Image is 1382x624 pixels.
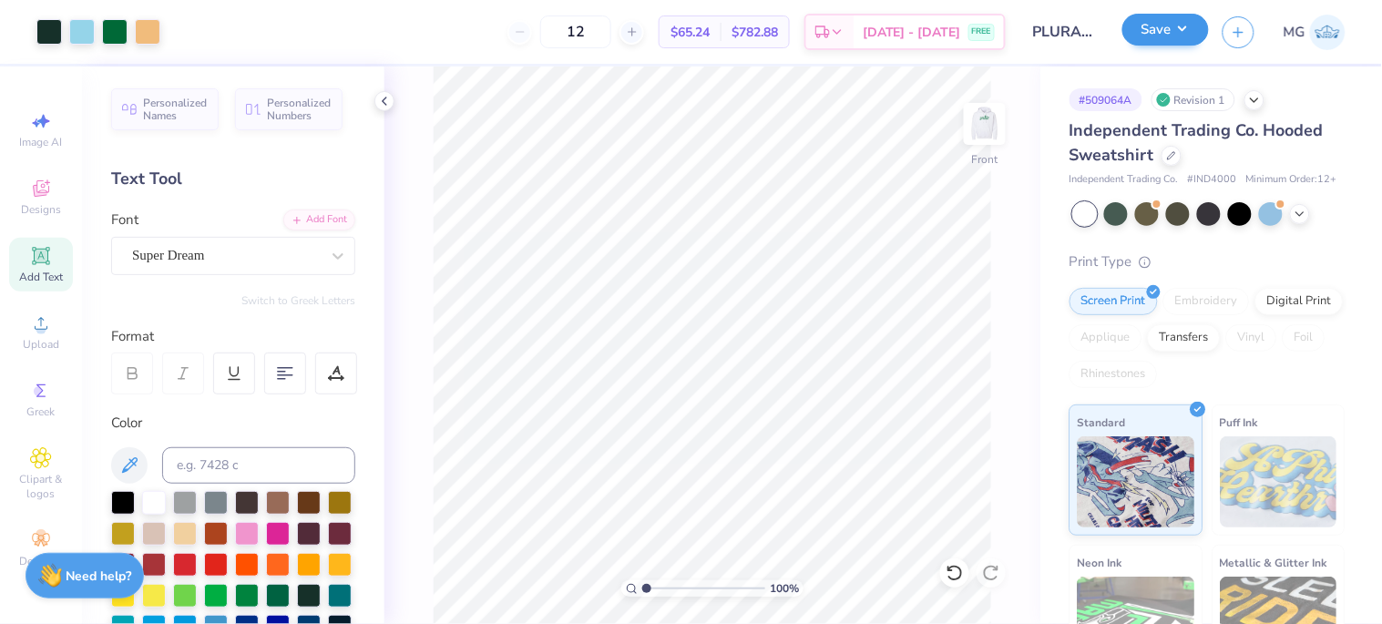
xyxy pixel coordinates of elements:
[267,97,332,122] span: Personalized Numbers
[671,23,710,42] span: $65.24
[241,293,355,308] button: Switch to Greek Letters
[111,326,357,347] div: Format
[1310,15,1346,50] img: Michael Galon
[1078,436,1195,527] img: Standard
[23,337,59,352] span: Upload
[27,404,56,419] span: Greek
[1284,22,1305,43] span: MG
[1148,324,1221,352] div: Transfers
[972,26,991,38] span: FREE
[1070,119,1324,166] span: Independent Trading Co. Hooded Sweatshirt
[732,23,778,42] span: $782.88
[1188,172,1237,188] span: # IND4000
[21,202,61,217] span: Designs
[1078,553,1122,572] span: Neon Ink
[111,413,355,434] div: Color
[1122,14,1209,46] button: Save
[540,15,611,48] input: – –
[67,568,132,585] strong: Need help?
[1070,288,1158,315] div: Screen Print
[1152,88,1235,111] div: Revision 1
[972,151,998,168] div: Front
[1163,288,1250,315] div: Embroidery
[1070,251,1346,272] div: Print Type
[1019,14,1109,50] input: Untitled Design
[9,472,73,501] span: Clipart & logos
[967,106,1003,142] img: Front
[1070,88,1142,111] div: # 509064A
[20,135,63,149] span: Image AI
[143,97,208,122] span: Personalized Names
[770,580,799,597] span: 100 %
[1221,413,1259,432] span: Puff Ink
[1221,436,1338,527] img: Puff Ink
[1221,553,1328,572] span: Metallic & Glitter Ink
[1078,413,1126,432] span: Standard
[162,447,355,484] input: e.g. 7428 c
[863,23,961,42] span: [DATE] - [DATE]
[283,210,355,230] div: Add Font
[1070,361,1158,388] div: Rhinestones
[19,554,63,568] span: Decorate
[1070,172,1179,188] span: Independent Trading Co.
[1283,324,1326,352] div: Foil
[111,210,138,230] label: Font
[1255,288,1344,315] div: Digital Print
[19,270,63,284] span: Add Text
[111,167,355,191] div: Text Tool
[1226,324,1277,352] div: Vinyl
[1070,324,1142,352] div: Applique
[1246,172,1337,188] span: Minimum Order: 12 +
[1284,15,1346,50] a: MG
